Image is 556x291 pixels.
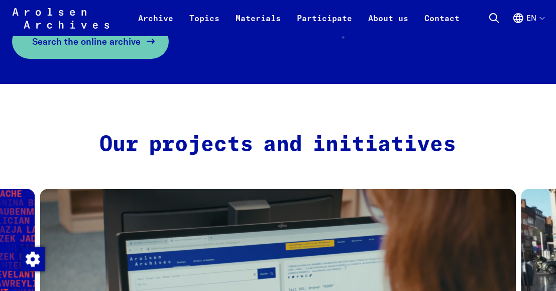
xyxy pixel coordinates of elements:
a: Participate [289,12,360,36]
a: Contact [416,12,468,36]
span: Search the online archive [32,35,141,48]
button: English, language selection [512,12,544,36]
a: About us [360,12,416,36]
nav: Primary [130,6,468,30]
a: Materials [228,12,289,36]
a: Topics [181,12,228,36]
h2: Our projects and initiatives [66,132,491,158]
a: Search the online archive [12,24,169,59]
div: Change consent [20,247,44,271]
a: Archive [130,12,181,36]
img: Change consent [21,247,45,271]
